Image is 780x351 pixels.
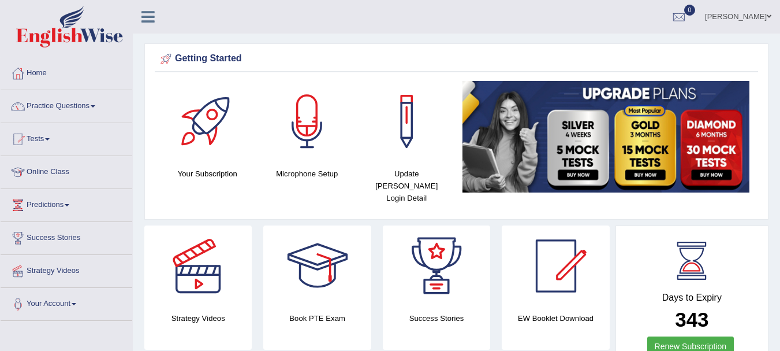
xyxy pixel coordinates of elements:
[263,312,371,324] h4: Book PTE Exam
[1,57,132,86] a: Home
[675,308,708,331] b: 343
[383,312,490,324] h4: Success Stories
[1,90,132,119] a: Practice Questions
[1,255,132,284] a: Strategy Videos
[163,168,252,180] h4: Your Subscription
[502,312,609,324] h4: EW Booklet Download
[629,293,755,303] h4: Days to Expiry
[144,312,252,324] h4: Strategy Videos
[1,288,132,317] a: Your Account
[263,168,352,180] h4: Microphone Setup
[1,222,132,251] a: Success Stories
[1,123,132,152] a: Tests
[1,189,132,218] a: Predictions
[462,81,750,193] img: small5.jpg
[158,50,755,68] div: Getting Started
[1,156,132,185] a: Online Class
[684,5,696,16] span: 0
[363,168,451,204] h4: Update [PERSON_NAME] Login Detail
